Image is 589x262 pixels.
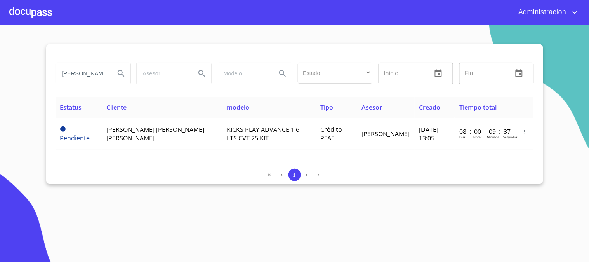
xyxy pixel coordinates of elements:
[513,6,580,19] button: account of current user
[513,6,570,19] span: Administracion
[227,125,300,142] span: KICKS PLAY ADVANCE 1 6 LTS CVT 25 KIT
[137,63,189,84] input: search
[298,63,372,84] div: ​
[459,127,512,136] p: 08 : 00 : 09 : 37
[503,135,518,139] p: Segundos
[193,64,211,83] button: Search
[321,103,334,112] span: Tipo
[459,103,497,112] span: Tiempo total
[217,63,270,84] input: search
[362,103,382,112] span: Asesor
[362,129,410,138] span: [PERSON_NAME]
[419,103,441,112] span: Creado
[487,135,499,139] p: Minutos
[60,126,66,132] span: Pendiente
[273,64,292,83] button: Search
[106,125,204,142] span: [PERSON_NAME] [PERSON_NAME] [PERSON_NAME]
[473,135,482,139] p: Horas
[459,135,466,139] p: Dias
[321,125,342,142] span: Crédito PFAE
[56,63,109,84] input: search
[288,169,301,181] button: 1
[106,103,127,112] span: Cliente
[227,103,250,112] span: modelo
[293,172,296,178] span: 1
[112,64,130,83] button: Search
[60,103,82,112] span: Estatus
[419,125,439,142] span: [DATE] 13:05
[60,134,90,142] span: Pendiente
